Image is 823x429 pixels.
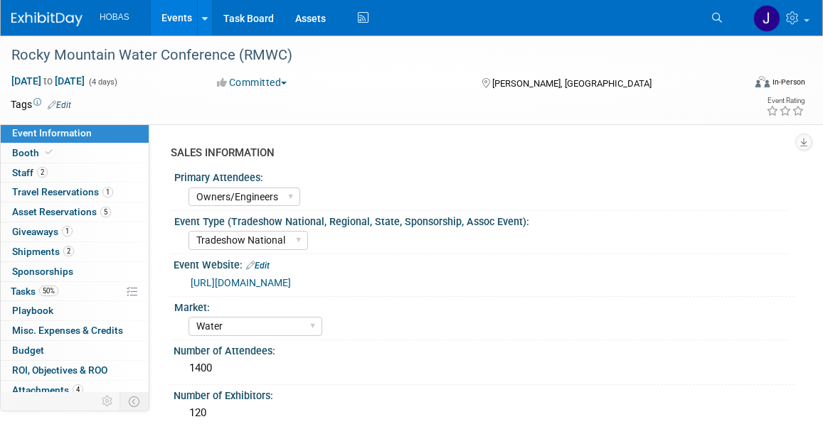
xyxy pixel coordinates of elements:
[772,77,805,87] div: In-Person
[174,254,795,273] div: Event Website:
[174,297,788,315] div: Market:
[171,146,784,161] div: SALES INFORMATION
[12,167,48,178] span: Staff
[12,226,73,237] span: Giveaways
[12,344,44,356] span: Budget
[12,147,55,158] span: Booth
[12,384,83,396] span: Attachments
[1,321,149,340] a: Misc. Expenses & Credits
[1,143,149,163] a: Booth
[48,100,71,110] a: Edit
[1,124,149,143] a: Event Information
[39,286,58,296] span: 50%
[12,325,123,336] span: Misc. Expenses & Credits
[174,385,795,403] div: Number of Exhibitors:
[120,392,149,411] td: Toggle Event Tabs
[681,74,805,95] div: Event Format
[100,12,129,22] span: HOBAS
[1,183,149,202] a: Travel Reservations1
[184,402,784,424] div: 120
[63,246,74,256] span: 2
[100,207,111,217] span: 5
[37,167,48,178] span: 2
[12,305,53,316] span: Playbook
[12,206,111,217] span: Asset Reservations
[174,167,788,185] div: Primary Attendees:
[1,381,149,400] a: Attachments4
[73,384,83,395] span: 4
[6,43,728,68] div: Rocky Mountain Water Conference (RMWC)
[46,148,53,156] i: Booth reservation complete
[87,77,117,87] span: (4 days)
[41,75,55,87] span: to
[184,357,784,379] div: 1400
[11,286,58,297] span: Tasks
[11,12,83,26] img: ExhibitDay
[174,340,795,358] div: Number of Attendees:
[212,75,292,89] button: Committed
[1,282,149,301] a: Tasks50%
[753,5,780,32] img: Jennifer Jensen
[1,242,149,261] a: Shipments2
[1,341,149,360] a: Budget
[1,202,149,222] a: Asset Reservations5
[1,163,149,183] a: Staff2
[12,246,74,257] span: Shipments
[95,392,120,411] td: Personalize Event Tab Strip
[12,186,113,197] span: Travel Reservations
[246,261,270,271] a: Edit
[102,187,113,197] span: 1
[12,266,73,277] span: Sponsorships
[174,211,788,229] div: Event Type (Tradeshow National, Regional, State, Sponsorship, Assoc Event):
[492,78,652,89] span: [PERSON_NAME], [GEOGRAPHIC_DATA]
[62,226,73,237] span: 1
[766,97,805,104] div: Event Rating
[12,127,92,139] span: Event Information
[1,262,149,281] a: Sponsorships
[1,301,149,320] a: Playbook
[755,76,770,87] img: Format-Inperson.png
[1,361,149,380] a: ROI, Objectives & ROO
[12,364,107,376] span: ROI, Objectives & ROO
[11,75,85,87] span: [DATE] [DATE]
[191,277,291,288] a: [URL][DOMAIN_NAME]
[1,222,149,241] a: Giveaways1
[11,97,71,112] td: Tags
